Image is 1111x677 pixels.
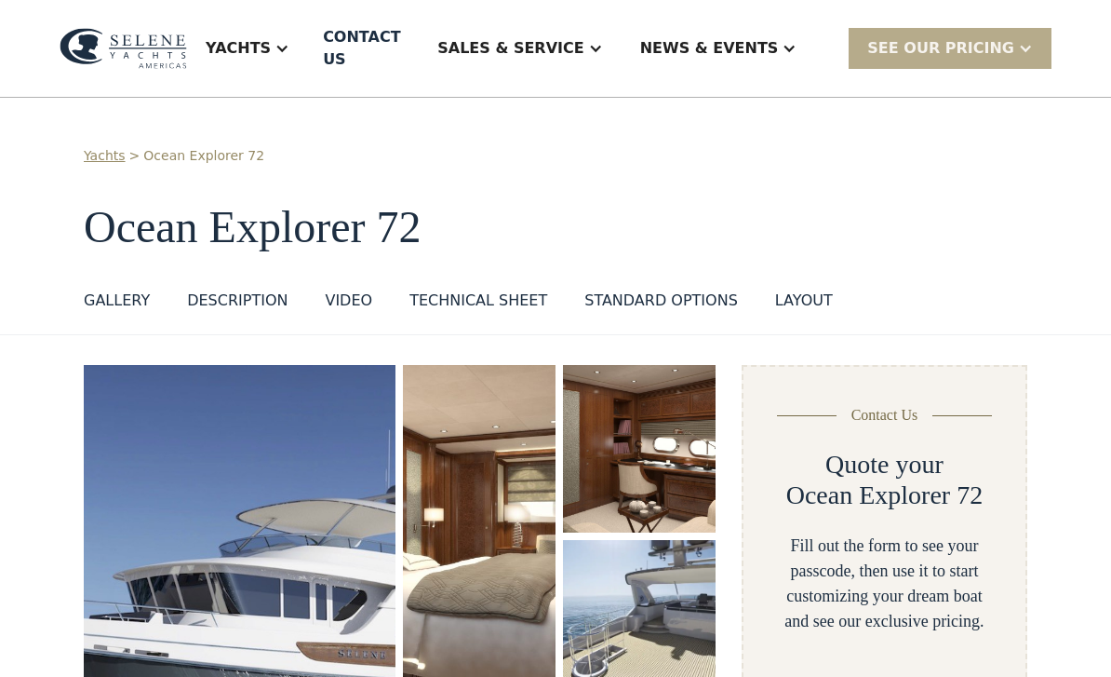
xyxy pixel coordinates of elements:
h1: Ocean Explorer 72 [84,203,1027,252]
h2: Ocean Explorer 72 [786,480,983,511]
a: layout [775,290,833,319]
a: Yachts [84,146,126,166]
a: open lightbox [563,365,716,533]
div: layout [775,290,833,312]
div: GALLERY [84,290,150,312]
a: Ocean Explorer 72 [143,146,264,166]
div: News & EVENTS [640,37,779,60]
a: VIDEO [325,290,372,319]
div: DESCRIPTION [187,290,288,312]
div: Sales & Service [419,11,621,86]
div: News & EVENTS [622,11,816,86]
div: Contact Us [851,404,918,427]
a: DESCRIPTION [187,290,288,319]
div: SEE Our Pricing [849,28,1051,68]
div: Fill out the form to see your passcode, then use it to start customizing your dream boat and see ... [773,534,996,634]
div: Yachts [187,11,308,86]
div: > [129,146,141,166]
h2: Quote your [825,449,944,481]
div: standard options [584,290,738,312]
div: Sales & Service [437,37,583,60]
div: Yachts [206,37,271,60]
a: GALLERY [84,290,150,319]
div: VIDEO [325,290,372,312]
a: Technical sheet [409,290,547,319]
div: Technical sheet [409,290,547,312]
div: SEE Our Pricing [867,37,1014,60]
img: logo [60,28,187,70]
div: Contact US [323,26,404,71]
a: standard options [584,290,738,319]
